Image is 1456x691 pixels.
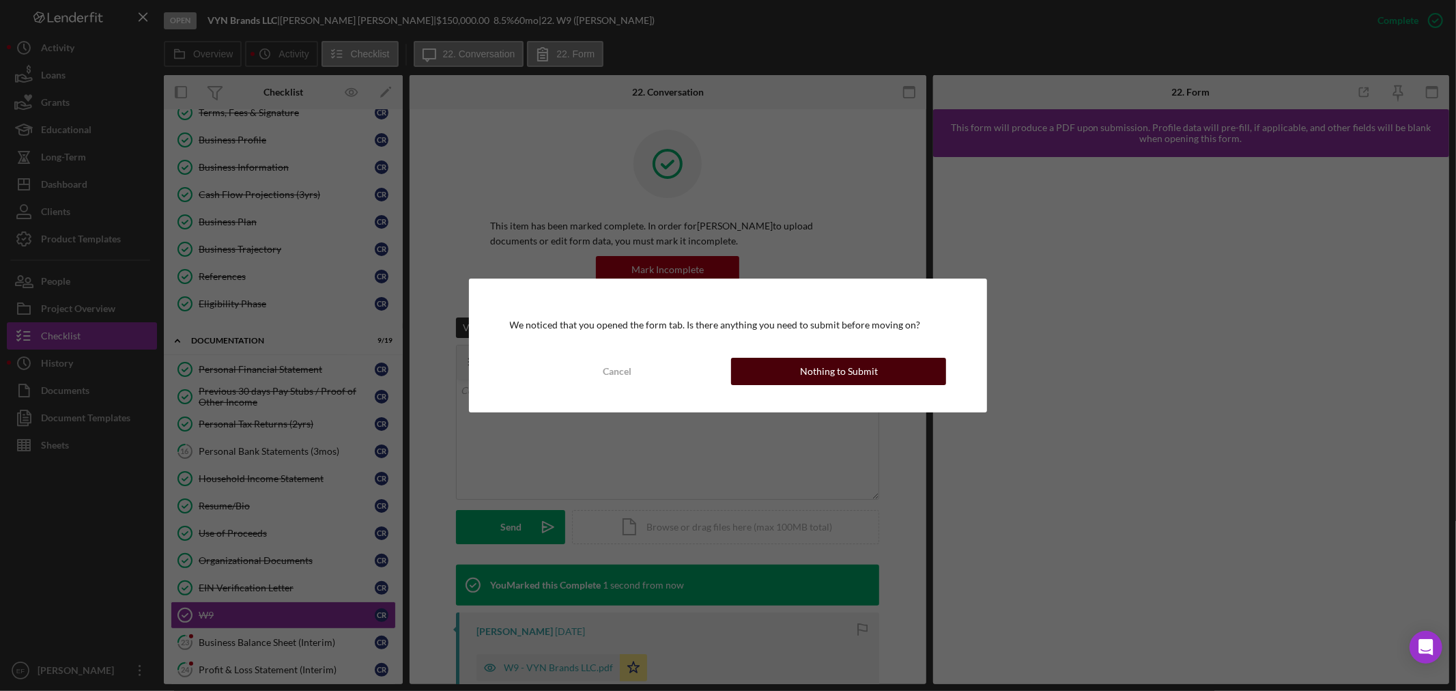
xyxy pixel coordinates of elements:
button: Cancel [510,358,725,385]
div: Cancel [603,358,631,385]
button: Nothing to Submit [731,358,946,385]
div: We noticed that you opened the form tab. Is there anything you need to submit before moving on? [510,320,947,330]
div: Open Intercom Messenger [1410,631,1442,664]
div: Nothing to Submit [800,358,878,385]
